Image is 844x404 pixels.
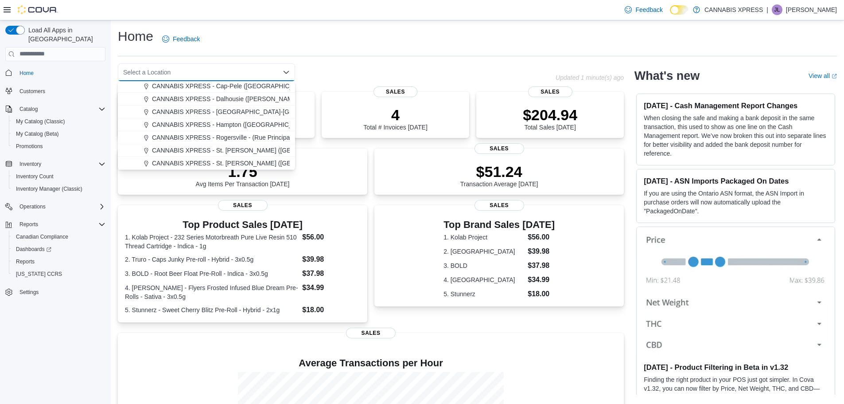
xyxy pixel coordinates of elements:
button: My Catalog (Classic) [9,115,109,128]
h3: Top Brand Sales [DATE] [443,220,555,230]
button: Settings [2,286,109,298]
h1: Home [118,27,153,45]
span: Reports [16,219,105,230]
span: Sales [475,200,524,211]
button: Customers [2,85,109,98]
button: [US_STATE] CCRS [9,268,109,280]
dt: 4. [PERSON_NAME] - Flyers Frosted Infused Blue Dream Pre-Rolls - Sativa - 3x0.5g [125,283,299,301]
span: Sales [475,143,524,154]
dd: $56.00 [528,232,555,243]
span: Sales [373,86,418,97]
dd: $34.99 [528,275,555,285]
button: Operations [16,201,49,212]
span: Reports [16,258,35,265]
span: [US_STATE] CCRS [16,271,62,278]
span: Reports [19,221,38,228]
span: Operations [16,201,105,212]
a: Promotions [12,141,47,152]
span: Feedback [635,5,662,14]
span: Settings [19,289,39,296]
dd: $18.00 [302,305,360,315]
dt: 5. Stunnerz [443,290,524,298]
span: Inventory Count [12,171,105,182]
nav: Complex example [5,63,105,322]
p: 4 [363,106,427,124]
span: Catalog [16,104,105,114]
h2: What's new [634,69,700,83]
button: Inventory [16,159,45,169]
span: JL [774,4,780,15]
dd: $39.98 [528,246,555,257]
span: My Catalog (Beta) [12,129,105,139]
h3: [DATE] - Cash Management Report Changes [644,101,828,110]
span: My Catalog (Classic) [16,118,65,125]
span: Washington CCRS [12,269,105,279]
span: Inventory Count [16,173,54,180]
a: Inventory Manager (Classic) [12,184,86,194]
span: Home [19,70,34,77]
p: $51.24 [460,163,538,180]
button: Promotions [9,140,109,153]
a: Inventory Count [12,171,57,182]
div: Jodi LeBlanc [772,4,782,15]
span: Home [16,67,105,78]
h3: [DATE] - ASN Imports Packaged On Dates [644,177,828,185]
p: If you are using the Ontario ASN format, the ASN Import in purchase orders will now automatically... [644,189,828,216]
a: Home [16,68,37,78]
p: | [766,4,768,15]
dd: $18.00 [528,289,555,299]
dt: 2. Truro - Caps Junky Pre-roll - Hybrid - 3x0.5g [125,255,299,264]
button: Operations [2,200,109,213]
span: Inventory [16,159,105,169]
h3: Top Product Sales [DATE] [125,220,360,230]
span: Inventory Manager (Classic) [16,185,82,192]
img: Cova [18,5,58,14]
span: Operations [19,203,46,210]
span: Sales [346,328,396,338]
a: My Catalog (Beta) [12,129,62,139]
p: $204.94 [523,106,577,124]
p: 1.75 [196,163,290,180]
dt: 3. BOLD [443,261,524,270]
a: Customers [16,86,49,97]
a: Settings [16,287,42,298]
a: Feedback [159,30,203,48]
button: Catalog [2,103,109,115]
svg: External link [832,74,837,79]
button: Inventory [2,158,109,170]
span: Promotions [12,141,105,152]
button: Reports [2,218,109,231]
dt: 5. Stunnerz - Sweet Cherry Blitz Pre-Roll - Hybrid - 2x1g [125,306,299,314]
span: Inventory [19,161,41,168]
p: CANNABIS XPRESS [704,4,763,15]
span: Settings [16,286,105,298]
a: Reports [12,256,38,267]
a: [US_STATE] CCRS [12,269,66,279]
button: Canadian Compliance [9,231,109,243]
span: Sales [528,86,572,97]
dt: 1. Kolab Project - 232 Series Motorbreath Pure Live Resin 510 Thread Cartridge - Indica - 1g [125,233,299,251]
button: My Catalog (Beta) [9,128,109,140]
dd: $37.98 [528,260,555,271]
div: Total Sales [DATE] [523,106,577,131]
button: Inventory Manager (Classic) [9,183,109,195]
button: Home [2,67,109,79]
span: Sales [218,200,268,211]
h3: [DATE] - Product Filtering in Beta in v1.32 [644,363,828,372]
div: Transaction Average [DATE] [460,163,538,188]
span: My Catalog (Beta) [16,130,59,137]
span: Promotions [16,143,43,150]
span: Reports [12,256,105,267]
input: Dark Mode [670,5,688,15]
span: My Catalog (Classic) [12,116,105,127]
span: Load All Apps in [GEOGRAPHIC_DATA] [25,26,105,43]
a: Dashboards [12,244,55,255]
span: Feedback [173,35,200,43]
a: Dashboards [9,243,109,255]
span: Dashboards [16,246,51,253]
span: Canadian Compliance [12,231,105,242]
dd: $37.98 [302,268,360,279]
h4: Average Transactions per Hour [125,358,617,369]
p: [PERSON_NAME] [786,4,837,15]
